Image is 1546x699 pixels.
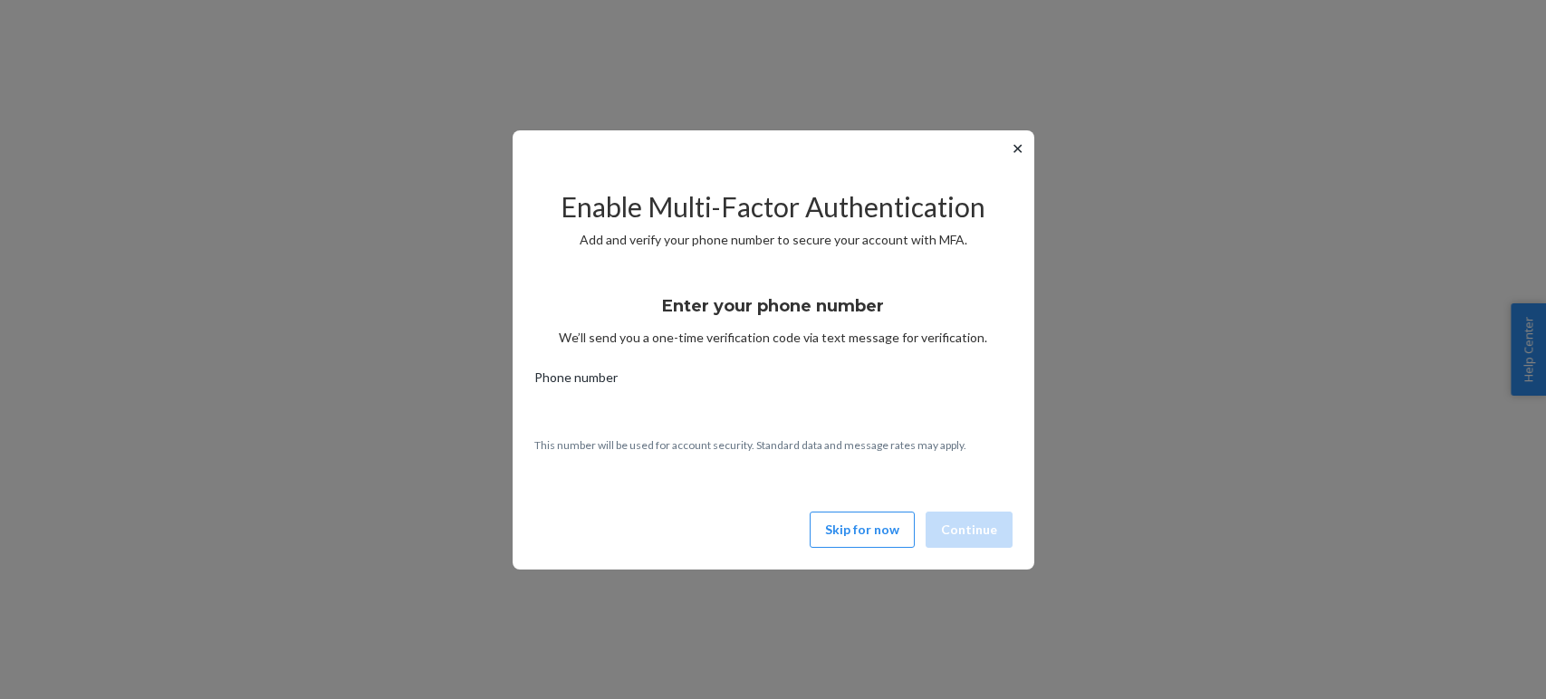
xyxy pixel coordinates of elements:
[926,512,1013,548] button: Continue
[534,192,1013,222] h2: Enable Multi-Factor Authentication
[662,294,884,318] h3: Enter your phone number
[1008,138,1027,159] button: ✕
[534,437,1013,453] p: This number will be used for account security. Standard data and message rates may apply.
[534,280,1013,347] div: We’ll send you a one-time verification code via text message for verification.
[534,231,1013,249] p: Add and verify your phone number to secure your account with MFA.
[534,369,618,394] span: Phone number
[810,512,915,548] button: Skip for now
